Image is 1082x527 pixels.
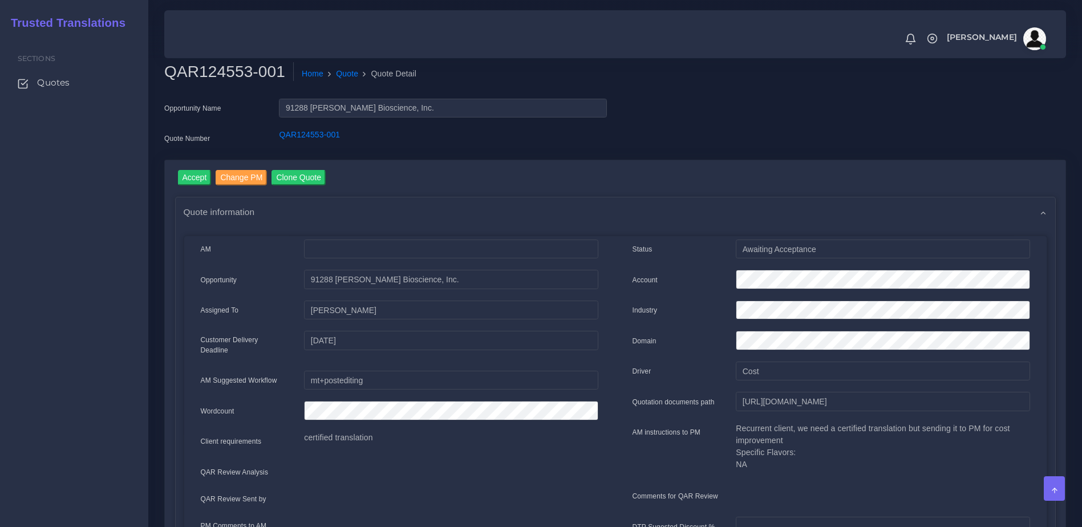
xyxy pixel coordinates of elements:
input: Accept [178,170,212,185]
a: Quote [336,68,358,80]
label: AM [201,244,211,254]
input: pm [304,301,598,320]
label: Comments for QAR Review [633,491,718,501]
span: Quote information [184,205,255,218]
p: certified translation [304,432,598,444]
label: Account [633,275,658,285]
span: Sections [18,54,55,63]
a: Trusted Translations [3,14,125,33]
a: Quotes [9,71,140,95]
label: Client requirements [201,436,262,447]
li: Quote Detail [358,68,416,80]
a: Home [302,68,323,80]
img: avatar [1023,27,1046,50]
p: Recurrent client, we need a certified translation but sending it to PM for cost improvement Speci... [736,423,1030,471]
label: Status [633,244,653,254]
a: [PERSON_NAME]avatar [941,27,1050,50]
label: Driver [633,366,651,376]
label: QAR Review Sent by [201,494,266,504]
label: Domain [633,336,657,346]
label: Quotation documents path [633,397,715,407]
label: AM instructions to PM [633,427,701,437]
h2: Trusted Translations [3,16,125,30]
label: Assigned To [201,305,239,315]
input: Clone Quote [271,170,326,185]
input: Change PM [216,170,267,185]
label: Opportunity [201,275,237,285]
label: Industry [633,305,658,315]
div: Quote information [176,197,1055,226]
span: Quotes [37,76,70,89]
label: AM Suggested Workflow [201,375,277,386]
label: Quote Number [164,133,210,144]
label: Opportunity Name [164,103,221,113]
label: Wordcount [201,406,234,416]
label: QAR Review Analysis [201,467,269,477]
h2: QAR124553-001 [164,62,294,82]
label: Customer Delivery Deadline [201,335,287,355]
span: [PERSON_NAME] [947,33,1017,41]
a: QAR124553-001 [279,130,340,139]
